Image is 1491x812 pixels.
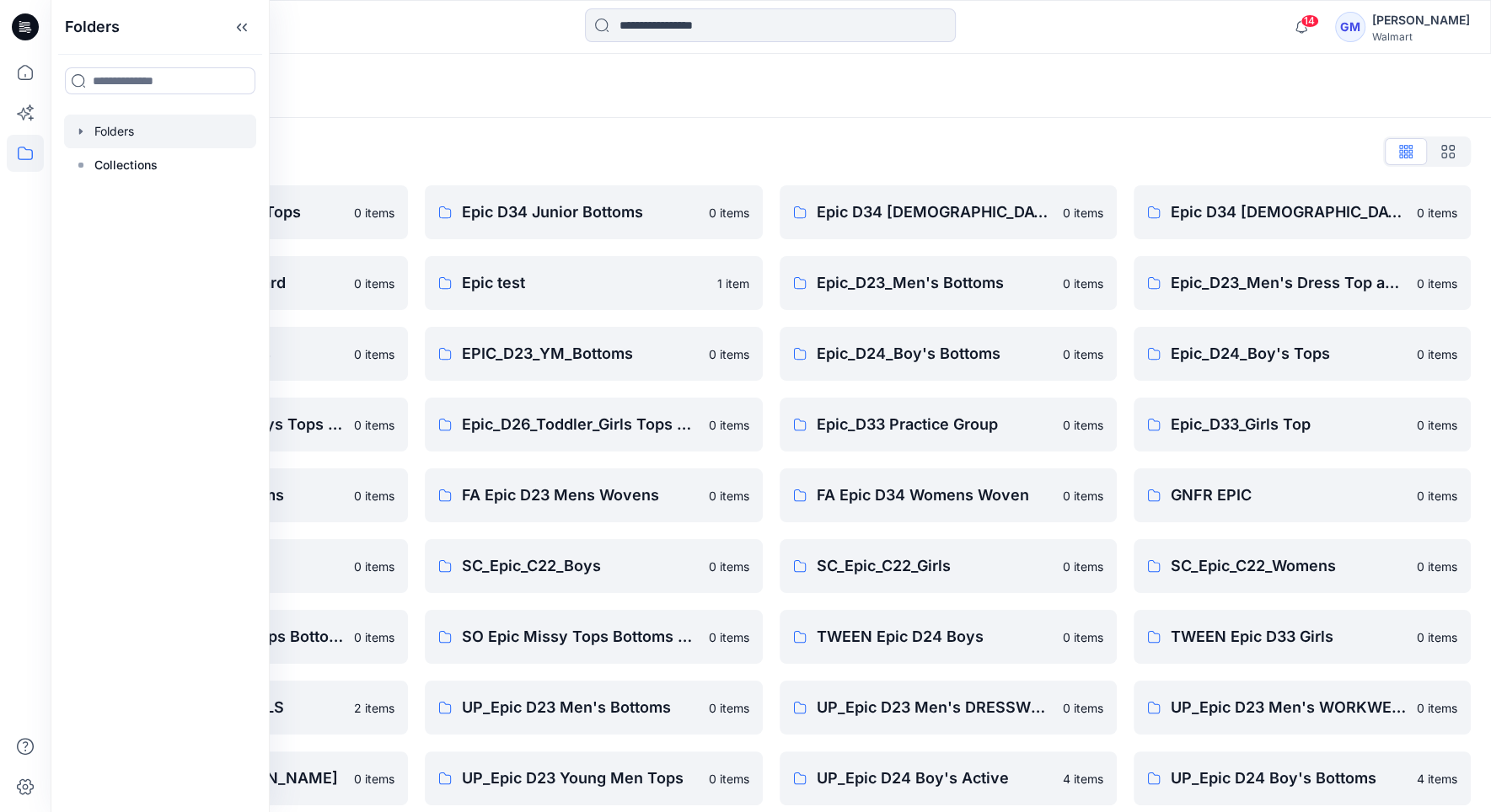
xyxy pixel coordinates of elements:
[94,155,158,175] p: Collections
[1063,770,1103,788] p: 4 items
[354,699,394,717] p: 2 items
[1417,558,1457,575] p: 0 items
[354,558,394,575] p: 0 items
[1063,699,1103,717] p: 0 items
[1134,185,1471,239] a: Epic D34 [DEMOGRAPHIC_DATA] Tops0 items
[709,487,749,505] p: 0 items
[1063,487,1103,505] p: 0 items
[817,413,1053,436] p: Epic_D33 Practice Group
[780,256,1117,310] a: Epic_D23_Men's Bottoms0 items
[709,345,749,363] p: 0 items
[462,483,698,507] p: FA Epic D23 Mens Wovens
[817,696,1053,719] p: UP_Epic D23 Men's DRESSWEAR
[1134,398,1471,451] a: Epic_D33_Girls Top0 items
[709,770,749,788] p: 0 items
[1301,14,1319,28] span: 14
[425,327,762,381] a: EPIC_D23_YM_Bottoms0 items
[425,539,762,593] a: SC_Epic_C22_Boys0 items
[1417,416,1457,434] p: 0 items
[1171,625,1407,649] p: TWEEN Epic D33 Girls
[1063,204,1103,222] p: 0 items
[780,610,1117,664] a: TWEEN Epic D24 Boys0 items
[709,204,749,222] p: 0 items
[1335,12,1365,42] div: GM
[817,271,1053,295] p: Epic_D23_Men's Bottoms
[780,468,1117,522] a: FA Epic D34 Womens Woven0 items
[462,342,698,366] p: EPIC_D23_YM_Bottoms
[1063,628,1103,646] p: 0 items
[1417,345,1457,363] p: 0 items
[1134,256,1471,310] a: Epic_D23_Men's Dress Top and Bottoms0 items
[817,767,1053,790] p: UP_Epic D24 Boy's Active
[780,398,1117,451] a: Epic_D33 Practice Group0 items
[462,200,698,224] p: Epic D34 Junior Bottoms
[1134,468,1471,522] a: GNFR EPIC0 items
[1372,30,1470,43] div: Walmart
[817,342,1053,366] p: Epic_D24_Boy's Bottoms
[425,185,762,239] a: Epic D34 Junior Bottoms0 items
[354,628,394,646] p: 0 items
[717,275,749,292] p: 1 item
[709,416,749,434] p: 0 items
[462,413,698,436] p: Epic_D26_Toddler_Girls Tops & Bottoms
[1171,696,1407,719] p: UP_Epic D23 Men's WORKWEAR
[817,625,1053,649] p: TWEEN Epic D24 Boys
[462,271,706,295] p: Epic test
[780,327,1117,381] a: Epic_D24_Boy's Bottoms0 items
[1171,413,1407,436] p: Epic_D33_Girls Top
[1134,681,1471,735] a: UP_Epic D23 Men's WORKWEAR0 items
[1063,345,1103,363] p: 0 items
[425,610,762,664] a: SO Epic Missy Tops Bottoms Dress0 items
[780,539,1117,593] a: SC_Epic_C22_Girls0 items
[1171,342,1407,366] p: Epic_D24_Boy's Tops
[817,200,1053,224] p: Epic D34 [DEMOGRAPHIC_DATA] Bottoms
[354,416,394,434] p: 0 items
[462,767,698,790] p: UP_Epic D23 Young Men Tops
[354,204,394,222] p: 0 items
[1171,483,1407,507] p: GNFR EPIC
[1417,275,1457,292] p: 0 items
[1417,770,1457,788] p: 4 items
[1417,204,1457,222] p: 0 items
[817,554,1053,578] p: SC_Epic_C22_Girls
[425,468,762,522] a: FA Epic D23 Mens Wovens0 items
[1171,271,1407,295] p: Epic_D23_Men's Dress Top and Bottoms
[1134,327,1471,381] a: Epic_D24_Boy's Tops0 items
[1063,416,1103,434] p: 0 items
[425,256,762,310] a: Epic test1 item
[354,770,394,788] p: 0 items
[1417,487,1457,505] p: 0 items
[1372,10,1470,30] div: [PERSON_NAME]
[780,681,1117,735] a: UP_Epic D23 Men's DRESSWEAR0 items
[780,751,1117,805] a: UP_Epic D24 Boy's Active4 items
[425,751,762,805] a: UP_Epic D23 Young Men Tops0 items
[1171,767,1407,790] p: UP_Epic D24 Boy's Bottoms
[1134,751,1471,805] a: UP_Epic D24 Boy's Bottoms4 items
[1134,539,1471,593] a: SC_Epic_C22_Womens0 items
[425,681,762,735] a: UP_Epic D23 Men's Bottoms0 items
[354,345,394,363] p: 0 items
[1417,699,1457,717] p: 0 items
[817,483,1053,507] p: FA Epic D34 Womens Woven
[780,185,1117,239] a: Epic D34 [DEMOGRAPHIC_DATA] Bottoms0 items
[1063,275,1103,292] p: 0 items
[709,628,749,646] p: 0 items
[1063,558,1103,575] p: 0 items
[1171,554,1407,578] p: SC_Epic_C22_Womens
[709,699,749,717] p: 0 items
[354,487,394,505] p: 0 items
[709,558,749,575] p: 0 items
[425,398,762,451] a: Epic_D26_Toddler_Girls Tops & Bottoms0 items
[462,696,698,719] p: UP_Epic D23 Men's Bottoms
[462,625,698,649] p: SO Epic Missy Tops Bottoms Dress
[462,554,698,578] p: SC_Epic_C22_Boys
[1134,610,1471,664] a: TWEEN Epic D33 Girls0 items
[1417,628,1457,646] p: 0 items
[354,275,394,292] p: 0 items
[1171,200,1407,224] p: Epic D34 [DEMOGRAPHIC_DATA] Tops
